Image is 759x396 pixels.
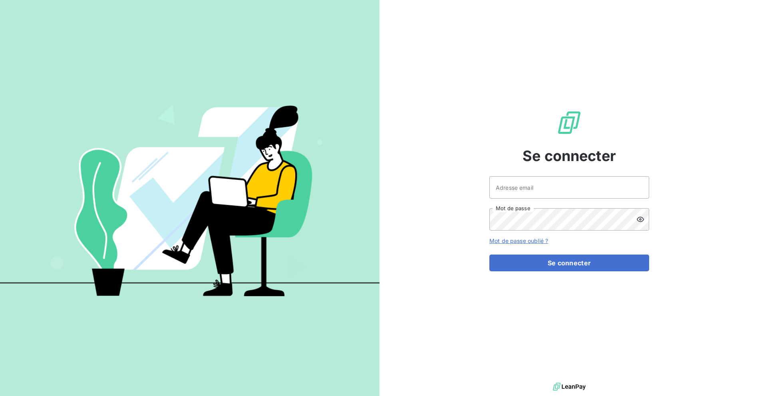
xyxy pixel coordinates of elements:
img: Logo LeanPay [556,110,582,135]
input: placeholder [489,176,649,199]
img: logo [553,381,586,393]
span: Se connecter [523,145,616,167]
a: Mot de passe oublié ? [489,237,548,244]
button: Se connecter [489,255,649,271]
